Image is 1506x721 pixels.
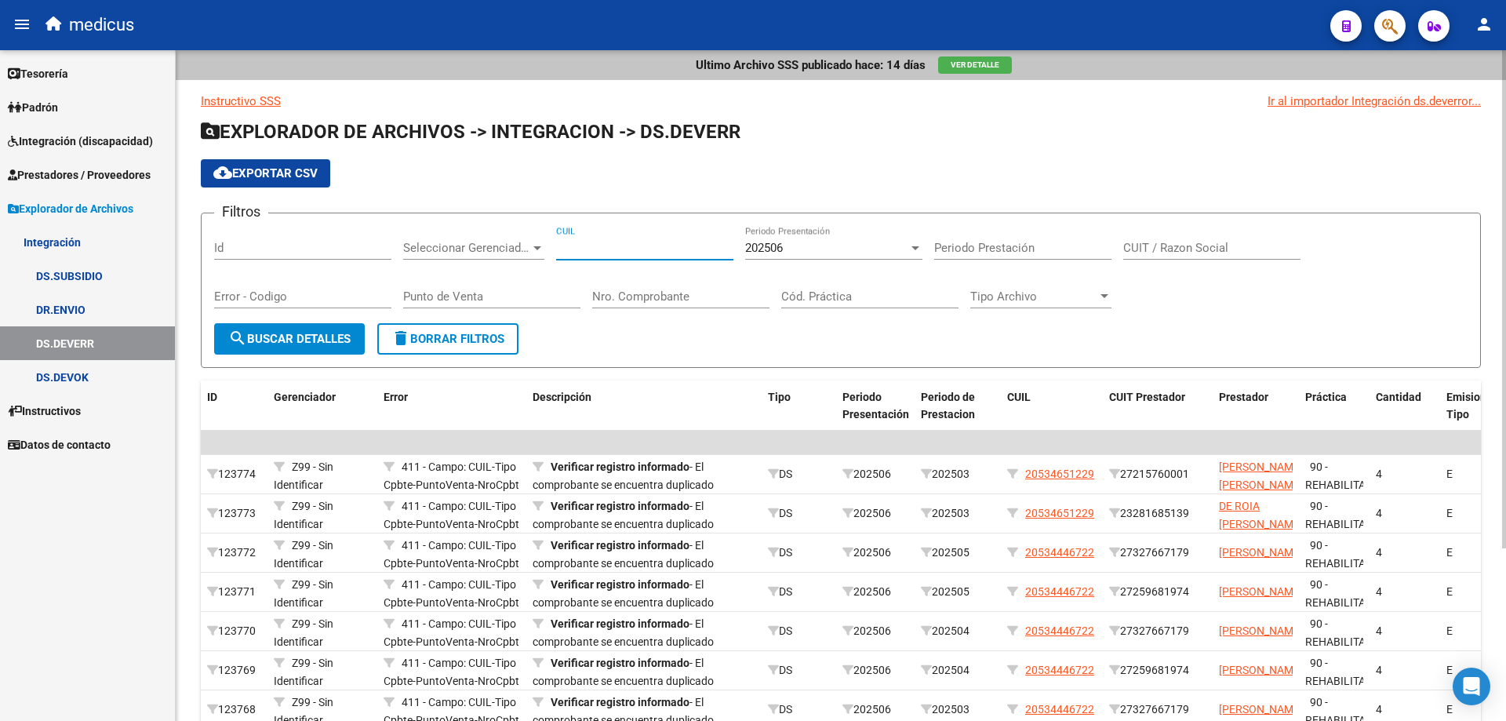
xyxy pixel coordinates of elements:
[533,657,714,687] span: - El comprobante se encuentra duplicado
[768,544,830,562] div: DS
[1109,465,1206,483] div: 27215760001
[842,583,908,601] div: 202506
[768,701,830,719] div: DS
[274,461,333,491] span: Z99 - Sin Identificar
[207,504,261,523] div: 123773
[403,241,530,255] span: Seleccionar Gerenciador
[842,661,908,679] div: 202506
[551,696,689,708] strong: Verificar registro informado
[207,544,261,562] div: 123772
[836,381,915,432] datatable-header-cell: Periodo Presentación
[1446,391,1486,421] span: Emision Tipo
[921,504,995,523] div: 202503
[1446,468,1453,480] span: E
[201,94,281,108] a: Instructivo SSS
[228,329,247,348] mat-icon: search
[768,583,830,601] div: DS
[1446,507,1453,519] span: E
[526,381,762,432] datatable-header-cell: Descripción
[1213,381,1299,432] datatable-header-cell: Prestador
[921,661,995,679] div: 202504
[201,121,740,143] span: EXPLORADOR DE ARCHIVOS -> INTEGRACION -> DS.DEVERR
[768,465,830,483] div: DS
[1219,585,1303,598] span: [PERSON_NAME]
[551,539,689,552] strong: Verificar registro informado
[551,657,689,669] strong: Verificar registro informado
[213,166,318,180] span: Exportar CSV
[1109,661,1206,679] div: 27259681974
[377,323,518,355] button: Borrar Filtros
[842,465,908,483] div: 202506
[1025,625,1094,637] span: 20534446722
[921,583,995,601] div: 202505
[842,701,908,719] div: 202506
[384,617,519,648] span: 411 - Campo: CUIL-Tipo Cpbte-PuntoVenta-NroCpbt
[384,500,519,530] span: 411 - Campo: CUIL-Tipo Cpbte-PuntoVenta-NroCpbt
[274,578,333,609] span: Z99 - Sin Identificar
[207,465,261,483] div: 123774
[1446,703,1453,716] span: E
[1109,391,1185,403] span: CUIT Prestador
[551,578,689,591] strong: Verificar registro informado
[842,504,908,523] div: 202506
[1299,381,1370,432] datatable-header-cell: Práctica
[274,539,333,570] span: Z99 - Sin Identificar
[1109,583,1206,601] div: 27259681974
[8,133,153,150] span: Integración (discapacidad)
[970,289,1097,304] span: Tipo Archivo
[762,381,836,432] datatable-header-cell: Tipo
[8,166,151,184] span: Prestadores / Proveedores
[1219,625,1303,637] span: [PERSON_NAME]
[1446,585,1453,598] span: E
[384,461,519,491] span: 411 - Campo: CUIL-Tipo Cpbte-PuntoVenta-NroCpbt
[1376,703,1382,716] span: 4
[384,539,519,570] span: 411 - Campo: CUIL-Tipo Cpbte-PuntoVenta-NroCpbt
[207,622,261,640] div: 123770
[1025,546,1094,559] span: 20534446722
[921,701,995,719] div: 202503
[377,381,526,432] datatable-header-cell: Error
[228,332,351,346] span: Buscar Detalles
[1109,544,1206,562] div: 27327667179
[1109,622,1206,640] div: 27327667179
[8,65,68,82] span: Tesorería
[1007,391,1031,403] span: CUIL
[1376,625,1382,637] span: 4
[921,622,995,640] div: 202504
[768,391,791,403] span: Tipo
[1268,93,1481,110] div: Ir al importador Integración ds.deverror...
[207,391,217,403] span: ID
[1025,664,1094,676] span: 20534446722
[1219,391,1268,403] span: Prestador
[1219,461,1303,491] span: [PERSON_NAME] [PERSON_NAME]
[951,60,999,69] span: Ver Detalle
[842,622,908,640] div: 202506
[384,578,519,609] span: 411 - Campo: CUIL-Tipo Cpbte-PuntoVenta-NroCpbt
[1219,703,1303,716] span: [PERSON_NAME]
[551,461,689,473] strong: Verificar registro informado
[8,200,133,217] span: Explorador de Archivos
[551,617,689,630] strong: Verificar registro informado
[551,500,689,512] strong: Verificar registro informado
[915,381,1001,432] datatable-header-cell: Periodo de Prestacion
[1219,664,1303,676] span: [PERSON_NAME]
[201,381,267,432] datatable-header-cell: ID
[1001,381,1103,432] datatable-header-cell: CUIL
[69,8,134,42] span: medicus
[1440,381,1503,432] datatable-header-cell: Emision Tipo
[384,391,408,403] span: Error
[1376,664,1382,676] span: 4
[1376,391,1421,403] span: Cantidad
[1453,668,1490,705] div: Open Intercom Messenger
[1376,546,1382,559] span: 4
[1025,468,1094,480] span: 20534651229
[1103,381,1213,432] datatable-header-cell: CUIT Prestador
[938,56,1012,74] button: Ver Detalle
[1376,507,1382,519] span: 4
[1305,391,1347,403] span: Práctica
[696,56,926,74] p: Ultimo Archivo SSS publicado hace: 14 días
[267,381,377,432] datatable-header-cell: Gerenciador
[207,583,261,601] div: 123771
[1109,504,1206,523] div: 23281685139
[768,504,830,523] div: DS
